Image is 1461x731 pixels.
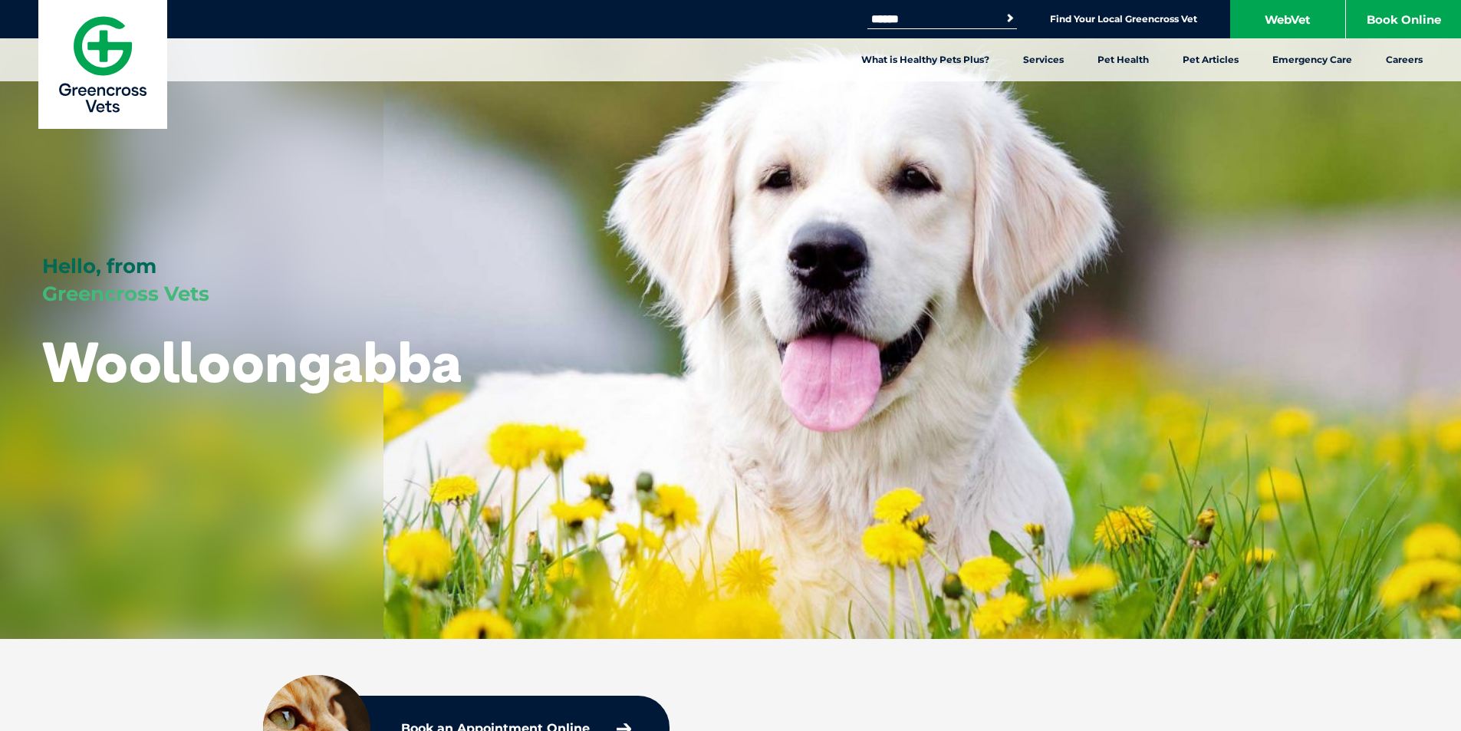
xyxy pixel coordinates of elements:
[1166,38,1255,81] a: Pet Articles
[1050,13,1197,25] a: Find Your Local Greencross Vet
[42,331,462,392] h1: Woolloongabba
[1002,11,1018,26] button: Search
[42,282,209,306] span: Greencross Vets
[42,254,156,278] span: Hello, from
[1081,38,1166,81] a: Pet Health
[844,38,1006,81] a: What is Healthy Pets Plus?
[1369,38,1440,81] a: Careers
[1006,38,1081,81] a: Services
[1255,38,1369,81] a: Emergency Care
